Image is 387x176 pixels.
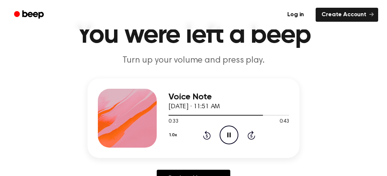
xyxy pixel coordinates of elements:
[52,54,335,67] p: Turn up your volume and press play.
[9,8,50,22] a: Beep
[280,118,289,126] span: 0:43
[168,129,180,141] button: 1.0x
[9,22,378,49] h1: You were left a beep
[280,6,311,23] a: Log in
[168,92,289,102] h3: Voice Note
[168,118,178,126] span: 0:33
[168,103,220,110] span: [DATE] · 11:51 AM
[316,8,378,22] a: Create Account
